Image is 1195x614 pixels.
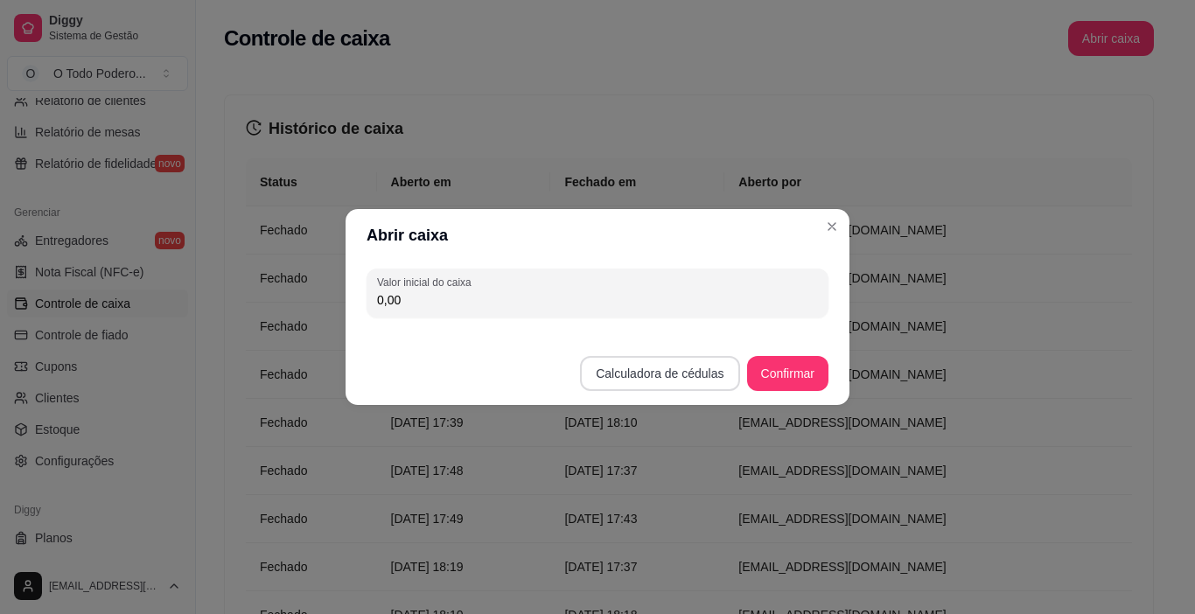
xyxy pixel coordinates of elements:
[747,356,828,391] button: Confirmar
[377,275,477,290] label: Valor inicial do caixa
[346,209,849,262] header: Abrir caixa
[377,291,818,309] input: Valor inicial do caixa
[818,213,846,241] button: Close
[580,356,739,391] button: Calculadora de cédulas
